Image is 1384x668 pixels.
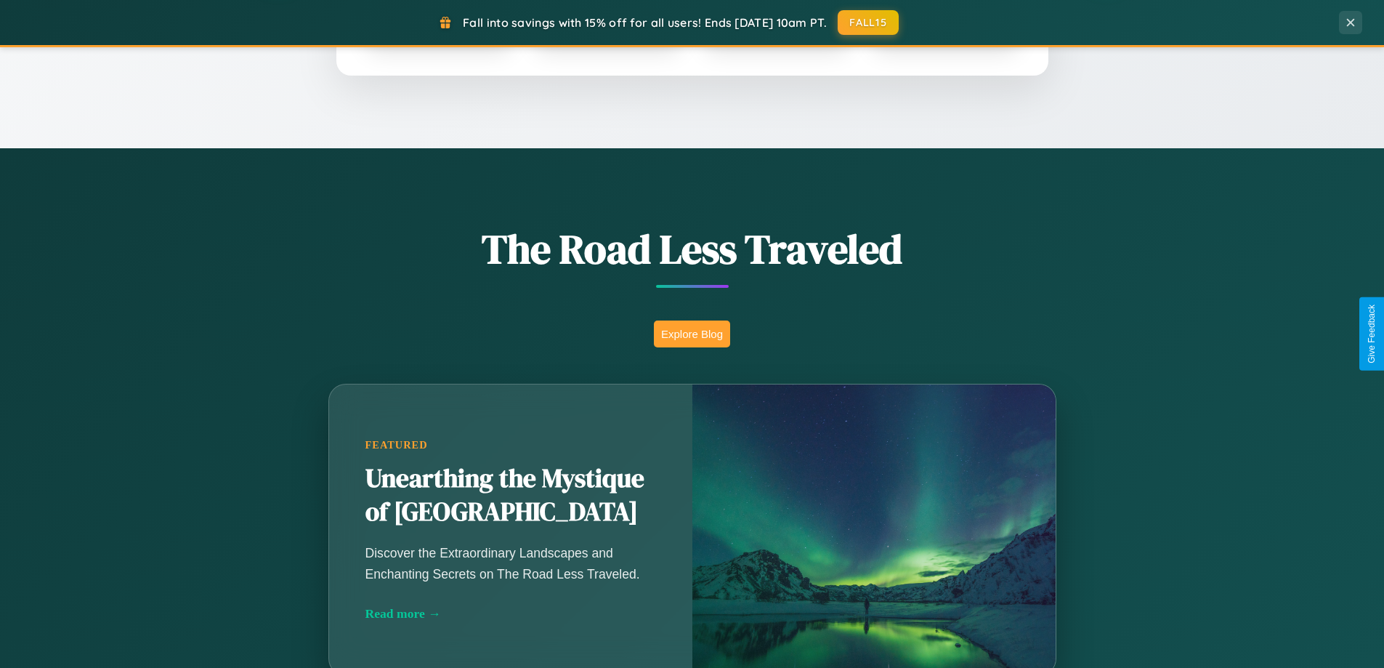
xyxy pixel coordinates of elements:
span: Fall into savings with 15% off for all users! Ends [DATE] 10am PT. [463,15,827,30]
div: Read more → [365,606,656,621]
button: Explore Blog [654,321,730,347]
div: Give Feedback [1367,305,1377,363]
div: Featured [365,439,656,451]
p: Discover the Extraordinary Landscapes and Enchanting Secrets on The Road Less Traveled. [365,543,656,584]
h2: Unearthing the Mystique of [GEOGRAPHIC_DATA] [365,462,656,529]
button: FALL15 [838,10,899,35]
h1: The Road Less Traveled [256,221,1128,277]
